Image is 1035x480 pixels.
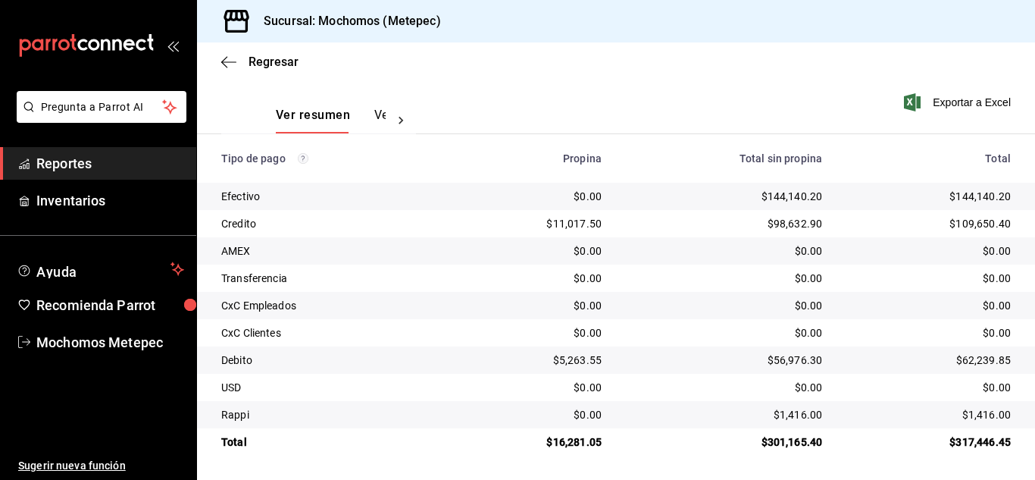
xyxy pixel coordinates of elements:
[221,55,299,69] button: Regresar
[221,243,439,259] div: AMEX
[374,108,431,133] button: Ver pagos
[18,458,184,474] span: Sugerir nueva función
[221,298,439,313] div: CxC Empleados
[221,189,439,204] div: Efectivo
[846,271,1011,286] div: $0.00
[626,435,822,450] div: $301,165.40
[221,380,439,395] div: USD
[907,93,1011,111] button: Exportar a Excel
[626,407,822,422] div: $1,416.00
[846,298,1011,313] div: $0.00
[626,271,822,286] div: $0.00
[36,260,164,278] span: Ayuda
[36,295,184,315] span: Recomienda Parrot
[846,353,1011,368] div: $62,239.85
[463,189,602,204] div: $0.00
[41,99,163,115] span: Pregunta a Parrot AI
[463,271,602,286] div: $0.00
[36,153,184,174] span: Reportes
[463,353,602,368] div: $5,263.55
[463,243,602,259] div: $0.00
[36,332,184,353] span: Mochomos Metepec
[846,380,1011,395] div: $0.00
[36,190,184,211] span: Inventarios
[846,152,1011,165] div: Total
[626,216,822,231] div: $98,632.90
[463,152,602,165] div: Propina
[846,243,1011,259] div: $0.00
[249,55,299,69] span: Regresar
[167,39,179,52] button: open_drawer_menu
[846,325,1011,340] div: $0.00
[11,110,186,126] a: Pregunta a Parrot AI
[626,380,822,395] div: $0.00
[626,152,822,165] div: Total sin propina
[221,152,439,165] div: Tipo de pago
[626,189,822,204] div: $144,140.20
[463,407,602,422] div: $0.00
[463,435,602,450] div: $16,281.05
[626,298,822,313] div: $0.00
[221,325,439,340] div: CxC Clientes
[252,12,441,30] h3: Sucursal: Mochomos (Metepec)
[221,353,439,368] div: Debito
[221,271,439,286] div: Transferencia
[846,407,1011,422] div: $1,416.00
[221,407,439,422] div: Rappi
[463,380,602,395] div: $0.00
[276,108,350,133] button: Ver resumen
[846,216,1011,231] div: $109,650.40
[17,91,186,123] button: Pregunta a Parrot AI
[221,216,439,231] div: Credito
[463,325,602,340] div: $0.00
[463,216,602,231] div: $11,017.50
[846,435,1011,450] div: $317,446.45
[463,298,602,313] div: $0.00
[276,108,386,133] div: navigation tabs
[626,353,822,368] div: $56,976.30
[221,435,439,450] div: Total
[298,153,308,164] svg: Los pagos realizados con Pay y otras terminales son montos brutos.
[846,189,1011,204] div: $144,140.20
[626,243,822,259] div: $0.00
[626,325,822,340] div: $0.00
